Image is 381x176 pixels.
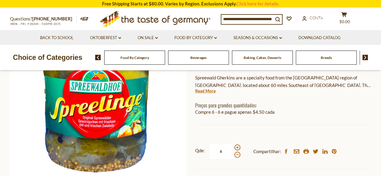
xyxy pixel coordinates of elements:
[95,55,101,60] img: previous arrow
[195,108,371,116] li: Compre 6 - 6 e pague apenas $4.50 cada
[244,55,281,60] a: Baking, Cakes, Desserts
[236,1,279,6] a: Click here for details.
[362,55,368,60] img: next arrow
[120,55,149,60] a: Food By Category
[209,143,233,160] input: Qde:
[339,19,350,24] span: $0.00
[90,35,121,41] a: Oktoberfest
[195,88,216,94] a: Read More
[335,12,353,27] button: $0.00
[10,22,61,26] span: MON - FRI, 9:00AM - 5:00PM (EST)
[195,147,205,154] strong: Qde:
[233,35,282,41] a: Seasons & Occasions
[302,15,323,21] a: Conta
[195,74,371,89] p: Spreewald Gherkins are a specialty food from the [GEOGRAPHIC_DATA] region of [GEOGRAPHIC_DATA], l...
[321,55,332,60] a: Breads
[138,35,158,41] a: On Sale
[298,35,341,41] a: Download Catalog
[174,35,217,41] a: Food By Category
[190,55,207,60] a: Beverages
[195,102,371,108] h1: Preços para grandes quantidades:
[253,148,281,155] span: Compartilhar:
[310,15,323,20] span: Conta
[10,15,77,23] p: Questions?
[40,35,73,41] a: Back to School
[32,16,72,21] a: [PHONE_NUMBER]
